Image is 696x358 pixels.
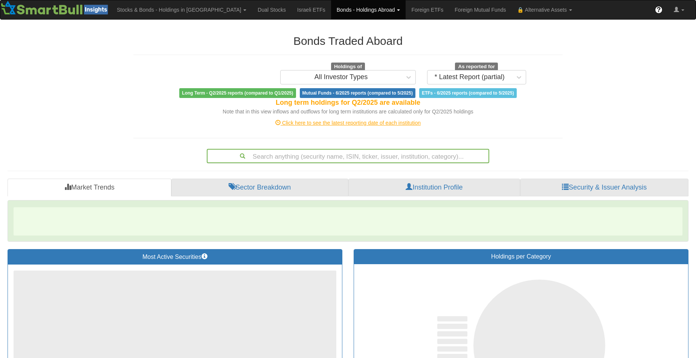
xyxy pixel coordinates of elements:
[331,0,406,19] a: Bonds - Holdings Abroad
[133,108,563,115] div: Note that in this view inflows and outflows for long term institutions are calculated only for Q2...
[8,179,171,197] a: Market Trends
[657,6,661,14] span: ?
[437,339,467,344] span: ‌
[331,63,365,71] span: Holdings of
[292,0,331,19] a: Israeli ETFs
[252,0,292,19] a: Dual Stocks
[449,0,511,19] a: Foreign Mutual Funds
[406,0,449,19] a: Foreign ETFs
[179,88,296,98] span: Long Term - Q2/2025 reports (compared to Q1/2025)
[437,324,467,329] span: ‌
[520,179,688,197] a: Security & Issuer Analysis
[348,179,520,197] a: Institution Profile
[455,63,498,71] span: As reported for
[171,179,348,197] a: Sector Breakdown
[133,98,563,108] div: Long term holdings for Q2/2025 are available
[14,253,336,260] h3: Most Active Securities
[14,207,682,236] span: ‌
[208,150,488,162] div: Search anything (security name, ISIN, ticker, issuer, institution, category)...
[128,119,568,127] div: Click here to see the latest reporting date of each institution
[649,0,668,19] a: ?
[300,88,415,98] span: Mutual Funds - 6/2025 reports (compared to 5/2025)
[133,35,563,47] h2: Bonds Traded Aboard
[511,0,577,19] a: 🔒 Alternative Assets
[437,346,467,352] span: ‌
[314,73,368,81] div: All Investor Types
[419,88,517,98] span: ETFs - 6/2025 reports (compared to 5/2025)
[437,331,467,337] span: ‌
[437,316,467,321] span: ‌
[111,0,252,19] a: Stocks & Bonds - Holdings in [GEOGRAPHIC_DATA]
[435,73,505,81] div: * Latest Report (partial)
[360,253,682,260] h3: Holdings per Category
[0,0,111,15] img: Smartbull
